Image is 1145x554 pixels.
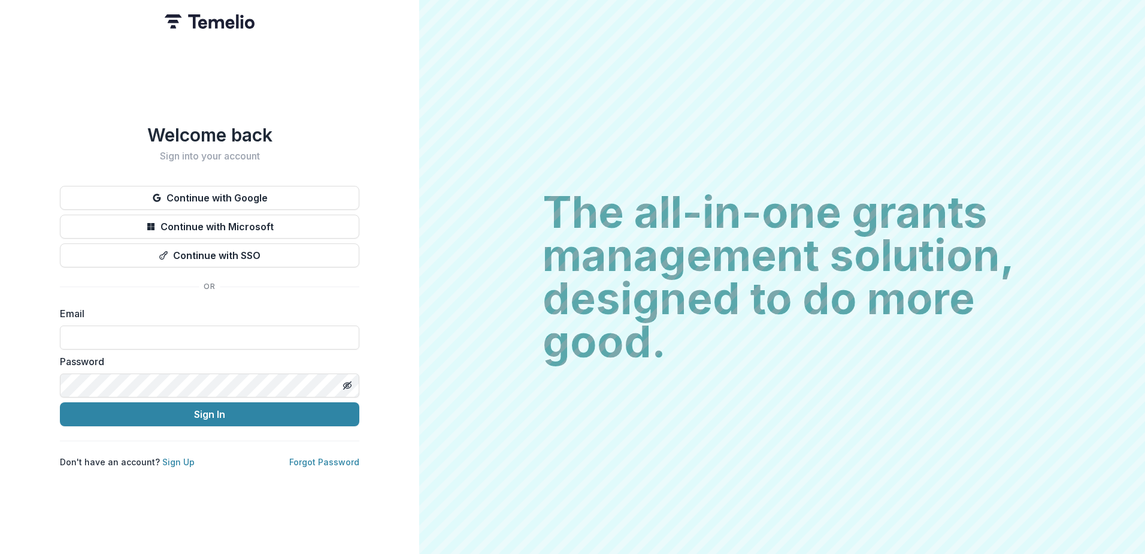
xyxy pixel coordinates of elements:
a: Forgot Password [289,457,359,467]
button: Sign In [60,402,359,426]
p: Don't have an account? [60,456,195,468]
button: Continue with Microsoft [60,215,359,239]
button: Continue with SSO [60,243,359,267]
h2: Sign into your account [60,150,359,162]
img: Temelio [165,14,255,29]
button: Continue with Google [60,186,359,210]
label: Password [60,354,352,369]
a: Sign Up [162,457,195,467]
h1: Welcome back [60,124,359,146]
button: Toggle password visibility [338,376,357,395]
label: Email [60,306,352,321]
